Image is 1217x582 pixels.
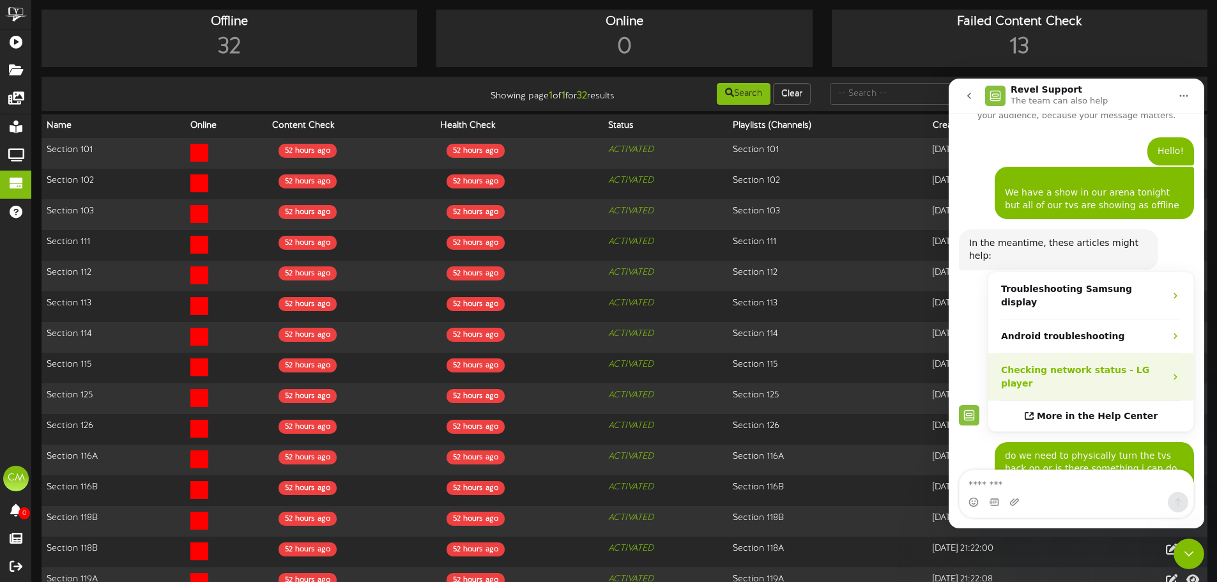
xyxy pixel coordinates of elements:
[45,31,414,64] div: 32
[608,390,654,400] i: ACTIVATED
[42,261,185,291] td: Section 112
[928,414,1096,445] td: [DATE] 21:20:22
[608,544,654,553] i: ACTIVATED
[728,138,927,169] td: Section 101
[42,138,185,169] td: Section 101
[279,512,337,526] div: 52 hours ago
[928,114,1096,138] th: Created On
[447,144,505,158] div: 52 hours ago
[608,176,654,185] i: ACTIVATED
[728,230,927,261] td: Section 111
[447,266,505,280] div: 52 hours ago
[928,383,1096,414] td: [DATE] 21:20:10
[42,414,185,445] td: Section 126
[279,174,337,188] div: 52 hours ago
[279,297,337,311] div: 52 hours ago
[267,114,435,138] th: Content Check
[608,421,654,431] i: ACTIVATED
[429,82,624,103] div: Showing page of for results
[447,174,505,188] div: 52 hours ago
[279,266,337,280] div: 52 hours ago
[42,322,185,353] td: Section 114
[773,83,811,105] button: Clear
[279,542,337,556] div: 52 hours ago
[279,205,337,219] div: 52 hours ago
[835,13,1204,31] div: Failed Content Check
[608,206,654,216] i: ACTIVATED
[447,358,505,372] div: 52 hours ago
[447,297,505,311] div: 52 hours ago
[830,83,1202,105] input: -- Search --
[928,230,1096,261] td: [DATE] 21:18:49
[42,475,185,506] td: Section 116B
[928,138,1096,169] td: [DATE] 21:14:57
[928,445,1096,475] td: [DATE] 21:20:38
[42,199,185,230] td: Section 103
[42,353,185,383] td: Section 115
[42,291,185,322] td: Section 113
[728,114,927,138] th: Playlists (Channels)
[42,169,185,199] td: Section 102
[42,114,185,138] th: Name
[435,114,603,138] th: Health Check
[608,298,654,308] i: ACTIVATED
[3,466,29,491] div: CM
[608,452,654,461] i: ACTIVATED
[577,90,587,102] strong: 32
[728,383,927,414] td: Section 125
[717,83,770,105] button: Search
[928,506,1096,537] td: [DATE] 21:21:01
[608,513,654,523] i: ACTIVATED
[608,329,654,339] i: ACTIVATED
[279,420,337,434] div: 52 hours ago
[185,114,267,138] th: Online
[19,507,30,519] span: 0
[549,90,553,102] strong: 1
[928,537,1096,567] td: [DATE] 21:22:00
[728,353,927,383] td: Section 115
[447,481,505,495] div: 52 hours ago
[1174,539,1204,569] iframe: Intercom live chat
[928,322,1096,353] td: [DATE] 21:19:24
[728,537,927,567] td: Section 118A
[728,169,927,199] td: Section 102
[279,450,337,464] div: 52 hours ago
[608,482,654,492] i: ACTIVATED
[603,114,728,138] th: Status
[728,414,927,445] td: Section 126
[608,268,654,277] i: ACTIVATED
[279,389,337,403] div: 52 hours ago
[447,512,505,526] div: 52 hours ago
[728,291,927,322] td: Section 113
[279,144,337,158] div: 52 hours ago
[728,261,927,291] td: Section 112
[45,13,414,31] div: Offline
[279,481,337,495] div: 52 hours ago
[42,445,185,475] td: Section 116A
